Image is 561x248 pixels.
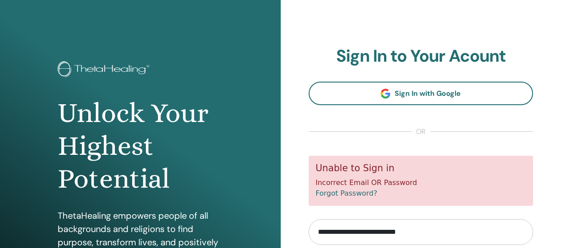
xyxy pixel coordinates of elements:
span: or [412,126,430,137]
a: Forgot Password? [316,189,377,197]
a: Sign In with Google [309,82,534,105]
h2: Sign In to Your Acount [309,46,534,67]
h1: Unlock Your Highest Potential [58,97,223,196]
h5: Unable to Sign in [316,163,526,174]
span: Sign In with Google [395,89,461,98]
div: Incorrect Email OR Password [309,156,534,206]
